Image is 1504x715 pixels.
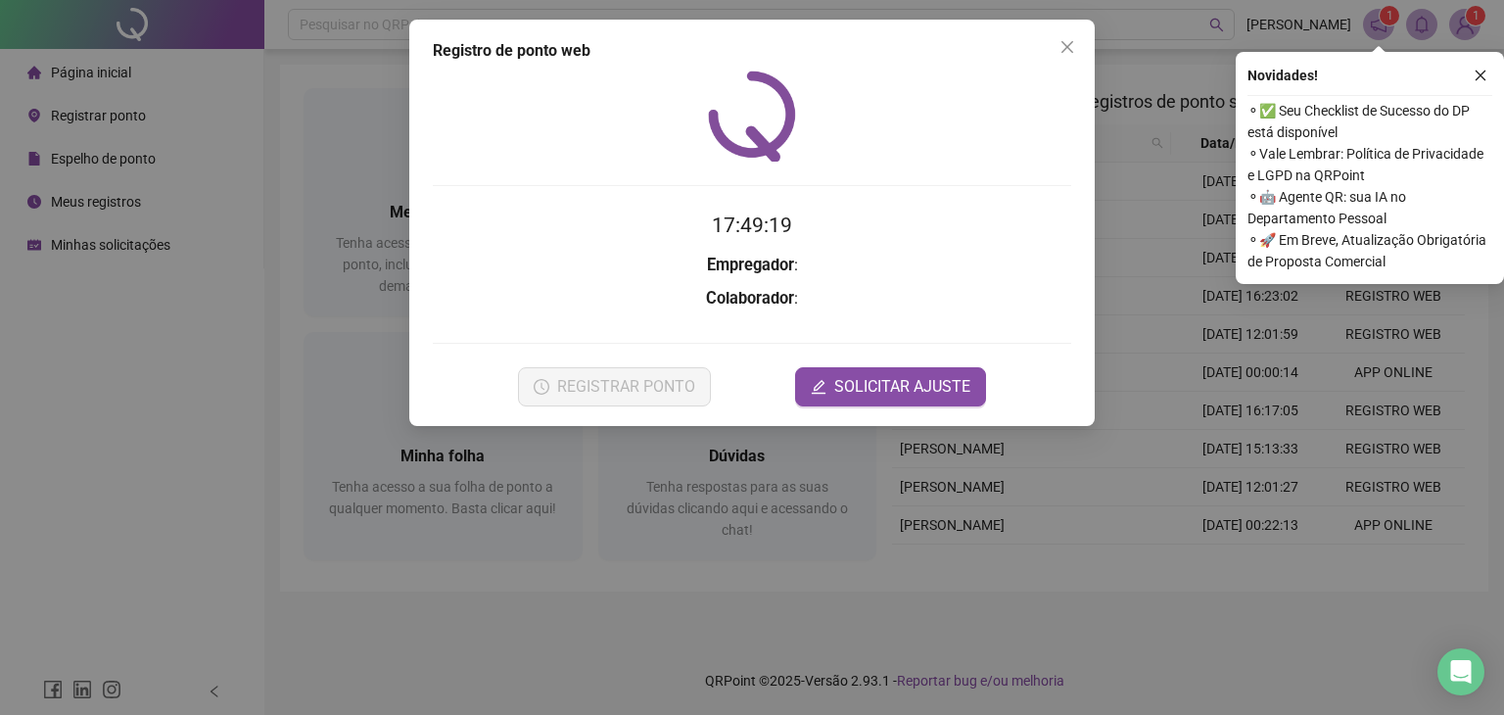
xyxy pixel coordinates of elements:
[433,286,1071,311] h3: :
[1247,229,1492,272] span: ⚬ 🚀 Em Breve, Atualização Obrigatória de Proposta Comercial
[1247,143,1492,186] span: ⚬ Vale Lembrar: Política de Privacidade e LGPD na QRPoint
[1247,100,1492,143] span: ⚬ ✅ Seu Checklist de Sucesso do DP está disponível
[1247,186,1492,229] span: ⚬ 🤖 Agente QR: sua IA no Departamento Pessoal
[1437,648,1484,695] div: Open Intercom Messenger
[1052,31,1083,63] button: Close
[712,214,792,237] time: 17:49:19
[433,39,1071,63] div: Registro de ponto web
[1247,65,1318,86] span: Novidades !
[433,253,1071,278] h3: :
[811,379,826,395] span: edit
[1059,39,1075,55] span: close
[795,367,986,406] button: editSOLICITAR AJUSTE
[1474,69,1487,82] span: close
[707,256,794,274] strong: Empregador
[518,367,711,406] button: REGISTRAR PONTO
[834,375,970,399] span: SOLICITAR AJUSTE
[708,71,796,162] img: QRPoint
[706,289,794,308] strong: Colaborador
